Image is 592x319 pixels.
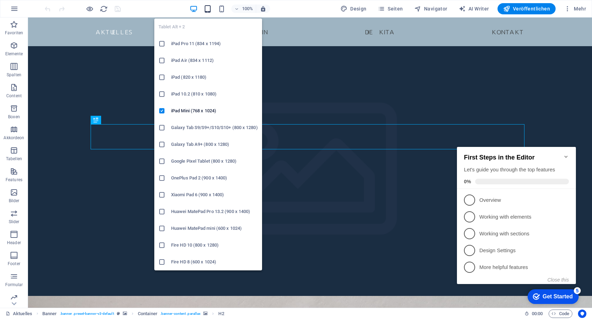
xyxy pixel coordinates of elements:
[171,140,258,149] h6: Galaxy Tab A9+ (800 x 1280)
[171,90,258,98] h6: iPad 10.2 (810 x 1080)
[171,191,258,199] h6: Xiaomi Pad 6 (900 x 1400)
[3,71,122,88] li: Working with elements
[9,198,20,204] p: Bilder
[138,310,157,318] span: Klick zum Auswählen. Doppelklick zum Bearbeiten
[338,3,369,14] div: Design (Strg+Alt+Y)
[123,312,127,316] i: Element verfügt über einen Hintergrund
[3,121,122,138] li: More helpful features
[378,5,403,12] span: Seiten
[8,261,20,267] p: Footer
[171,40,258,48] h6: iPad Pro 11 (834 x 1194)
[60,310,114,318] span: . banner .preset-banner-v3-default
[552,310,569,318] span: Code
[120,150,127,157] div: 5
[171,241,258,249] h6: Fire HD 10 (800 x 1280)
[42,310,57,318] span: Klick zum Auswählen. Doppelklick zum Bearbeiten
[6,93,22,99] p: Content
[456,3,492,14] button: AI Writer
[89,156,119,162] div: Get Started
[171,224,258,233] h6: Huawei MatePad mini (600 x 1024)
[524,310,543,318] h6: Session-Zeit
[7,240,21,246] p: Header
[537,311,538,316] span: :
[10,29,115,36] div: Let's guide you through the top features
[86,5,94,13] button: Klicke hier, um den Vorschau-Modus zu verlassen
[10,41,21,47] span: 0%
[5,51,23,57] p: Elemente
[203,312,207,316] i: Element verfügt über einen Hintergrund
[171,107,258,115] h6: iPad Mini (768 x 1024)
[578,310,586,318] button: Usercentrics
[340,5,367,12] span: Design
[171,258,258,266] h6: Fire HD 8 (600 x 1024)
[25,76,109,83] p: Working with elements
[5,282,23,288] p: Formular
[532,310,543,318] span: 00 00
[218,310,224,318] span: Klick zum Auswählen. Doppelklick zum Bearbeiten
[109,16,115,22] div: Minimize checklist
[73,152,125,166] div: Get Started 5 items remaining, 0% complete
[6,310,32,318] a: Klick, um Auswahl aufzuheben. Doppelklick öffnet Seitenverwaltung
[498,3,556,14] button: Veröffentlichen
[25,93,109,100] p: Working with sections
[100,5,108,13] button: reload
[117,312,120,316] i: Dieses Element ist ein anpassbares Preset
[42,310,224,318] nav: breadcrumb
[171,174,258,182] h6: OnePlus Pad 2 (900 x 1400)
[242,5,253,13] h6: 100%
[171,56,258,65] h6: iPad Air (834 x 1112)
[9,219,20,225] p: Slider
[6,156,22,162] p: Tabellen
[171,123,258,132] h6: Galaxy Tab S9/S9+/S10/S10+ (800 x 1280)
[25,126,109,134] p: More helpful features
[3,54,122,71] li: Overview
[414,5,447,12] span: Navigator
[260,6,266,12] i: Bei Größenänderung Zoomstufe automatisch an das gewählte Gerät anpassen.
[561,3,589,14] button: Mehr
[231,5,256,13] button: 100%
[503,5,550,12] span: Veröffentlichen
[564,5,586,12] span: Mehr
[160,310,200,318] span: . banner-content .parallax
[459,5,489,12] span: AI Writer
[375,3,406,14] button: Seiten
[10,16,115,24] h2: First Steps in the Editor
[7,72,21,78] p: Spalten
[8,114,20,120] p: Boxen
[338,3,369,14] button: Design
[171,207,258,216] h6: Huawei MatePad Pro 13.2 (900 x 1400)
[25,59,109,66] p: Overview
[3,88,122,105] li: Working with sections
[171,157,258,165] h6: Google Pixel Tablet (800 x 1280)
[3,105,122,121] li: Design Settings
[6,177,22,183] p: Features
[5,30,23,36] p: Favoriten
[3,135,24,141] p: Akkordeon
[100,5,108,13] i: Seite neu laden
[25,109,109,117] p: Design Settings
[93,140,115,145] button: Close this
[411,3,450,14] button: Navigator
[171,73,258,81] h6: iPad (820 x 1180)
[549,310,572,318] button: Code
